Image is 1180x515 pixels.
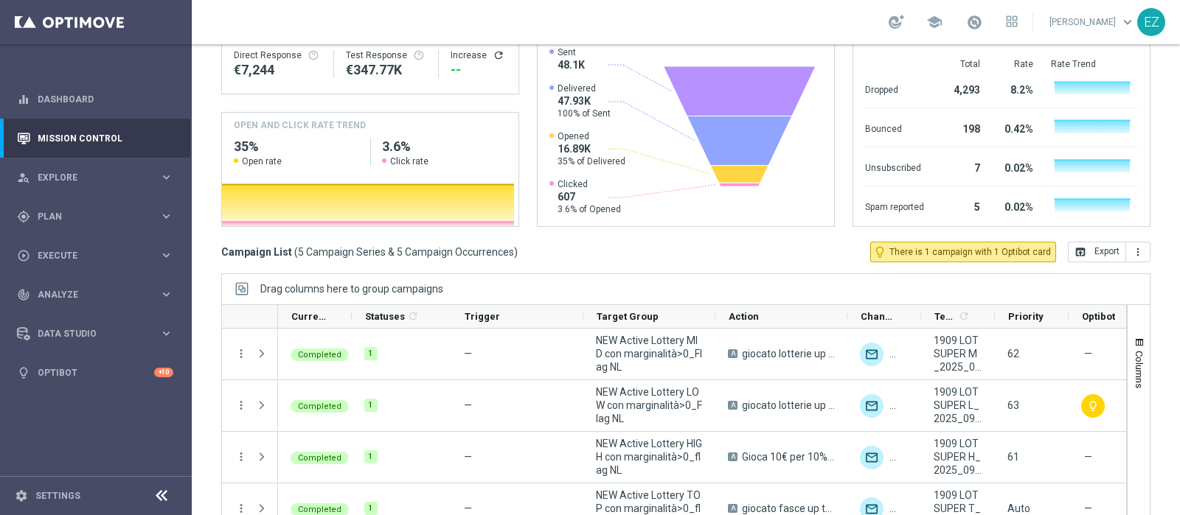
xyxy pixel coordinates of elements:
span: 3.6% of Opened [558,203,621,215]
button: more_vert [235,399,248,412]
span: — [1084,347,1092,360]
div: +10 [154,368,173,377]
span: 607 [558,190,621,203]
span: Explore [38,173,159,182]
span: Target Group [597,311,659,322]
i: lightbulb_outline [1087,400,1099,412]
span: Plan [38,212,159,221]
div: Dropped [865,77,924,100]
img: Other [889,343,913,366]
div: Mission Control [17,119,173,158]
div: Unsubscribed [865,155,924,178]
i: keyboard_arrow_right [159,326,173,340]
span: 47.93K [558,94,611,108]
button: person_search Explore keyboard_arrow_right [16,172,174,183]
i: keyboard_arrow_right [159,170,173,184]
span: Gioca 10€ per 10% fino a 40€ [742,450,835,463]
span: ( [294,245,298,259]
i: open_in_browser [1075,246,1086,258]
button: equalizer Dashboard [16,94,174,105]
button: play_circle_outline Execute keyboard_arrow_right [16,250,174,262]
a: Dashboard [38,80,173,119]
span: — [464,348,472,360]
span: A [728,504,737,513]
div: 1 [364,347,378,360]
span: Completed [298,453,341,463]
span: 63 [1007,399,1019,411]
colored-tag: Completed [291,450,349,464]
i: keyboard_arrow_right [159,287,173,301]
div: 5 [942,194,980,217]
span: 16.89K [558,142,625,155]
div: Dashboard [17,80,173,119]
div: lightbulb Optibot +10 [16,367,174,379]
i: more_vert [1132,246,1144,258]
div: 1 [364,399,378,412]
span: — [1084,450,1092,463]
button: open_in_browser Export [1068,242,1126,262]
span: 35% of Delivered [558,155,625,167]
span: ) [514,245,518,259]
span: Priority [1008,311,1044,322]
span: Sent [558,46,585,58]
div: 0.02% [998,194,1033,217]
span: NEW Active Lottery LOW con marginalità>0_Flag NL [596,385,703,425]
button: gps_fixed Plan keyboard_arrow_right [16,211,174,223]
i: person_search [17,171,30,184]
button: more_vert [235,502,248,515]
span: Clicked [558,178,621,190]
span: A [728,349,737,358]
div: Total [942,58,980,70]
span: 61 [1007,451,1019,463]
i: equalizer [17,93,30,106]
button: more_vert [235,347,248,360]
span: NEW Active Lottery MID con marginalità>0_Flag NL [596,334,703,374]
div: €347,765 [346,61,427,79]
div: Data Studio [17,327,159,340]
div: Rate Trend [1051,58,1138,70]
span: giocato fasce up to 12000 sp [742,502,835,515]
a: Mission Control [38,119,173,158]
div: 7 [942,155,980,178]
i: refresh [958,310,970,322]
img: Other [889,394,913,418]
h4: OPEN AND CLICK RATE TREND [234,119,366,132]
i: play_circle_outline [17,249,30,262]
button: refresh [493,49,504,61]
div: €7,244 [234,61,322,79]
div: Press SPACE to select this row. [222,432,278,483]
div: Execute [17,249,159,262]
div: 4,293 [942,77,980,100]
button: lightbulb_outline There is 1 campaign with 1 Optibot card [870,242,1056,262]
img: Optimail [860,343,884,366]
span: 1909 LOTSUPER L_2025_09_19 [934,385,982,425]
div: 0.02% [998,155,1033,178]
span: A [728,452,737,461]
div: 1 [364,450,378,463]
i: lightbulb_outline [873,245,886,259]
div: Bounced [865,116,924,139]
span: — [464,451,472,463]
img: Optimail [860,394,884,418]
span: Drag columns here to group campaigns [260,283,443,295]
span: Data Studio [38,329,159,338]
span: Completed [298,350,341,360]
span: Calculate column [956,308,970,324]
span: Optibot [1082,311,1115,322]
div: Rate [998,58,1033,70]
div: Row Groups [260,283,443,295]
img: Optimail [860,446,884,469]
span: 48.1K [558,58,585,71]
button: track_changes Analyze keyboard_arrow_right [16,289,174,301]
div: Test Response [346,49,427,61]
div: Analyze [17,288,159,301]
span: 1909 LOTSUPER H_2025_09_19 [934,437,982,477]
